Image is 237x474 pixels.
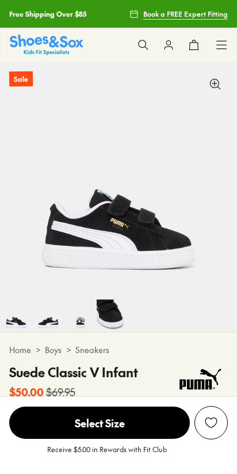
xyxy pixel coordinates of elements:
[9,363,138,382] h4: Suede Classic V Infant
[9,384,44,400] b: $50.00
[9,407,190,439] span: Select Size
[9,71,33,87] p: Sale
[75,344,109,356] a: Sneakers
[10,35,83,55] a: Shoes & Sox
[32,299,64,332] img: 5-530909_1
[194,406,228,439] button: Add to Wishlist
[45,344,62,356] a: Boys
[129,3,228,24] a: Book a FREE Expert Fitting
[10,35,83,55] img: SNS_Logo_Responsive.svg
[9,344,228,356] div: > >
[173,363,228,397] img: Vendor logo
[9,406,190,439] button: Select Size
[143,9,228,19] span: Book a FREE Expert Fitting
[9,344,31,356] a: Home
[46,384,75,400] s: $69.95
[97,299,129,332] img: 7-530911_1
[47,444,167,465] p: Receive $5.00 in Rewards with Fit Club
[64,299,97,332] img: 6-530910_1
